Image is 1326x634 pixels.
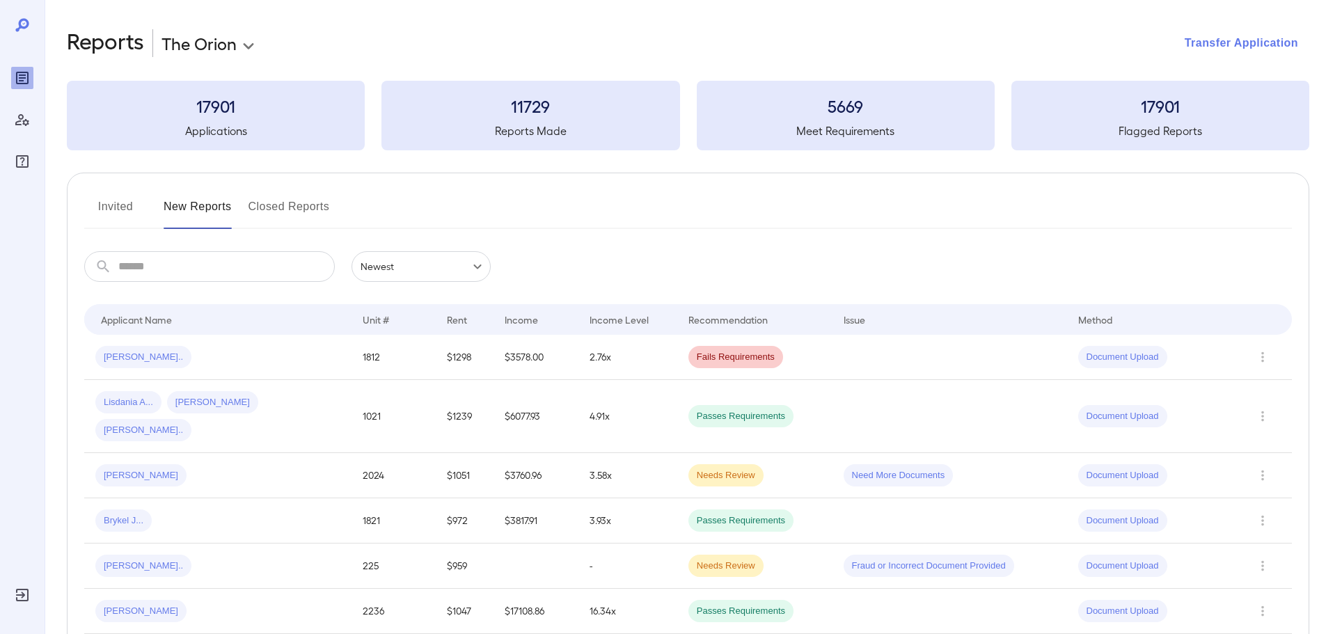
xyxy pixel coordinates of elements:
td: 1821 [352,498,436,544]
h5: Meet Requirements [697,122,995,139]
span: Lisdania A... [95,396,161,409]
button: Row Actions [1252,509,1274,532]
span: Need More Documents [844,469,954,482]
td: - [578,544,677,589]
td: 2024 [352,453,436,498]
button: New Reports [164,196,232,229]
h3: 17901 [1011,95,1309,117]
td: $1298 [436,335,494,380]
span: Document Upload [1078,469,1167,482]
div: Manage Users [11,109,33,131]
span: Document Upload [1078,560,1167,573]
span: Needs Review [688,560,764,573]
span: Passes Requirements [688,410,794,423]
h3: 11729 [381,95,679,117]
td: $1047 [436,589,494,634]
div: Income [505,311,538,328]
span: Brykel J... [95,514,152,528]
h5: Reports Made [381,122,679,139]
td: 1812 [352,335,436,380]
button: Row Actions [1252,405,1274,427]
button: Row Actions [1252,346,1274,368]
h3: 17901 [67,95,365,117]
span: [PERSON_NAME].. [95,424,191,437]
button: Row Actions [1252,464,1274,486]
div: Income Level [590,311,649,328]
td: $1051 [436,453,494,498]
div: Reports [11,67,33,89]
td: $3760.96 [494,453,578,498]
td: 2.76x [578,335,677,380]
div: Method [1078,311,1112,328]
div: Newest [352,251,491,282]
td: $972 [436,498,494,544]
span: Needs Review [688,469,764,482]
h3: 5669 [697,95,995,117]
td: $6077.93 [494,380,578,453]
td: $3817.91 [494,498,578,544]
h5: Applications [67,122,365,139]
div: Recommendation [688,311,768,328]
h2: Reports [67,28,144,58]
button: Invited [84,196,147,229]
span: Passes Requirements [688,605,794,618]
td: 16.34x [578,589,677,634]
td: $1239 [436,380,494,453]
div: FAQ [11,150,33,173]
td: 2236 [352,589,436,634]
td: 1021 [352,380,436,453]
button: Row Actions [1252,555,1274,577]
button: Closed Reports [248,196,330,229]
span: [PERSON_NAME].. [95,560,191,573]
td: $17108.86 [494,589,578,634]
span: [PERSON_NAME] [95,605,187,618]
span: Document Upload [1078,410,1167,423]
div: Issue [844,311,866,328]
div: Rent [447,311,469,328]
td: 225 [352,544,436,589]
span: Passes Requirements [688,514,794,528]
td: 4.91x [578,380,677,453]
span: Document Upload [1078,351,1167,364]
button: Row Actions [1252,600,1274,622]
span: Fails Requirements [688,351,783,364]
span: [PERSON_NAME] [167,396,258,409]
span: [PERSON_NAME].. [95,351,191,364]
td: $3578.00 [494,335,578,380]
div: Applicant Name [101,311,172,328]
span: [PERSON_NAME] [95,469,187,482]
td: 3.93x [578,498,677,544]
span: Document Upload [1078,605,1167,618]
div: Log Out [11,584,33,606]
div: Unit # [363,311,389,328]
h5: Flagged Reports [1011,122,1309,139]
summary: 17901Applications11729Reports Made5669Meet Requirements17901Flagged Reports [67,81,1309,150]
button: Transfer Application [1174,28,1309,58]
span: Document Upload [1078,514,1167,528]
td: 3.58x [578,453,677,498]
td: $959 [436,544,494,589]
p: The Orion [161,32,237,54]
span: Fraud or Incorrect Document Provided [844,560,1014,573]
